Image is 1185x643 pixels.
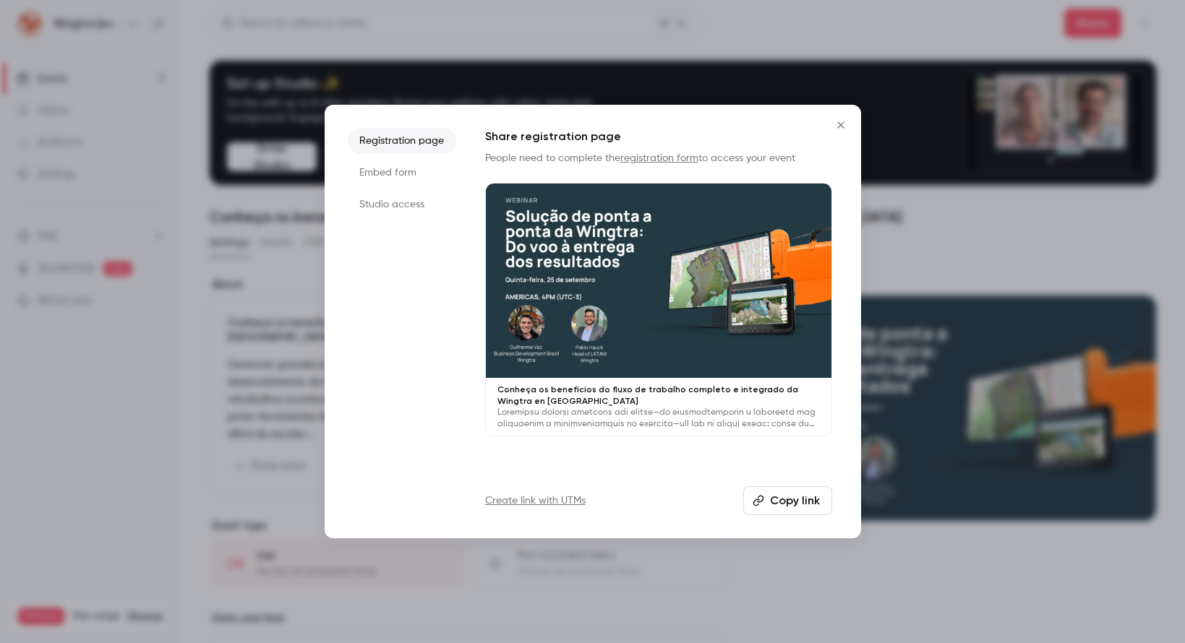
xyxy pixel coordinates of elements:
[620,153,698,163] a: registration form
[348,191,456,217] li: Studio access
[497,407,820,430] p: Loremipsu dolorsi ametcons adi elitse—do eiusmodtemporin u laboreetd mag aliquaenim a minimveniam...
[497,384,820,407] p: Conheça os benefícios do fluxo de trabalho completo e integrado da Wingtra en [GEOGRAPHIC_DATA]
[485,151,832,165] p: People need to complete the to access your event
[743,486,832,515] button: Copy link
[485,493,586,508] a: Create link with UTMs
[485,183,832,436] a: Conheça os benefícios do fluxo de trabalho completo e integrado da Wingtra en [GEOGRAPHIC_DATA]Lo...
[485,128,832,145] h1: Share registration page
[348,160,456,186] li: Embed form
[826,111,855,139] button: Close
[348,128,456,154] li: Registration page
